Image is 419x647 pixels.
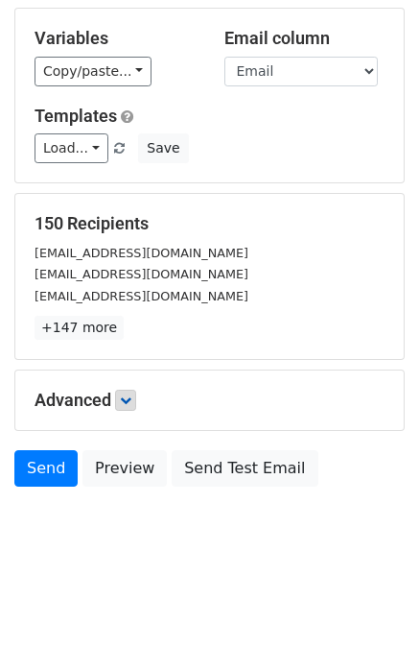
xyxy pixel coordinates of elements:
small: [EMAIL_ADDRESS][DOMAIN_NAME] [35,289,248,303]
a: Load... [35,133,108,163]
small: [EMAIL_ADDRESS][DOMAIN_NAME] [35,246,248,260]
a: +147 more [35,316,124,340]
a: Send [14,450,78,487]
a: Preview [82,450,167,487]
a: Send Test Email [172,450,317,487]
a: Copy/paste... [35,57,151,86]
a: Templates [35,106,117,126]
h5: Advanced [35,390,384,411]
button: Save [138,133,188,163]
h5: Variables [35,28,196,49]
iframe: Chat Widget [323,555,419,647]
h5: Email column [224,28,385,49]
small: [EMAIL_ADDRESS][DOMAIN_NAME] [35,267,248,281]
h5: 150 Recipients [35,213,384,234]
